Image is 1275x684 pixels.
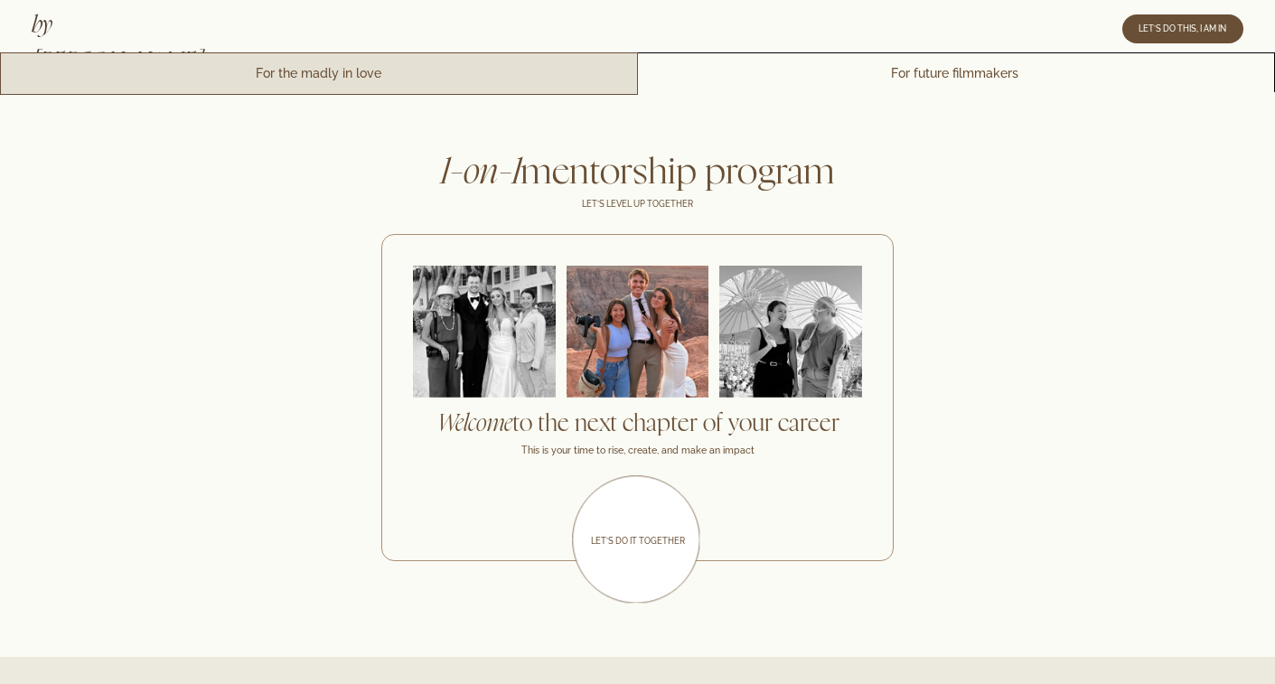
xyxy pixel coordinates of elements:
[634,52,1275,95] a: For future filmmakers
[542,198,734,211] div: LET’S LEVEL UP TOGETHER
[441,155,520,191] span: 1-on-1
[421,407,856,443] div: to the next chapter of your career
[1122,14,1243,43] a: LET’S DO THIS, I AM IN
[340,145,935,201] div: mentorship program
[32,14,204,73] a: by [PERSON_NAME]
[437,412,512,436] span: Welcome
[494,443,782,457] div: This is your time to rise, create, and make an impact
